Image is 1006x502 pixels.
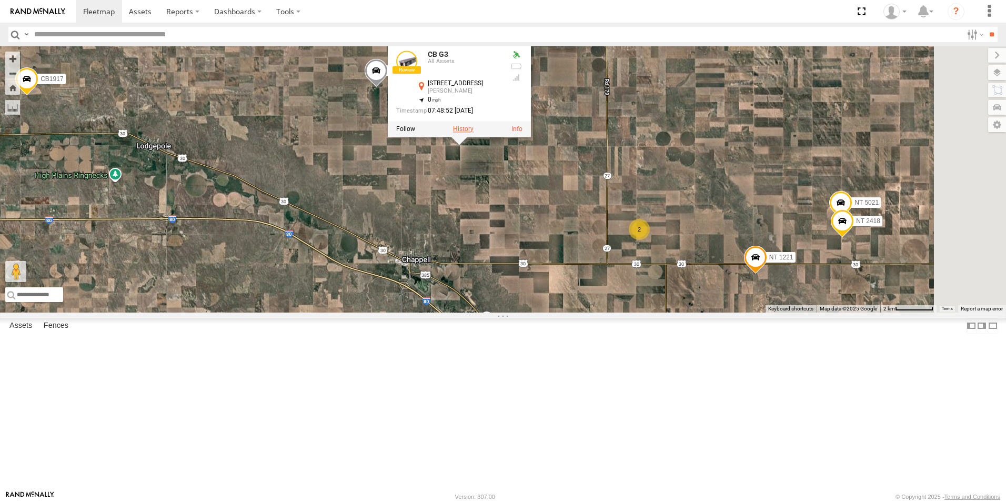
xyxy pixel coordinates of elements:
[988,117,1006,132] label: Map Settings
[22,27,31,42] label: Search Query
[769,254,793,261] span: NT 1221
[963,27,985,42] label: Search Filter Options
[6,491,54,502] a: Visit our Website
[455,494,495,500] div: Version: 307.00
[880,305,937,313] button: Map Scale: 2 km per 69 pixels
[510,74,522,82] div: Last Event GSM Signal Strength
[510,51,522,59] div: Valid GPS Fix
[961,306,1003,312] a: Report a map error
[948,3,964,20] i: ?
[5,261,26,282] button: Drag Pegman onto the map to open Street View
[988,318,998,334] label: Hide Summary Table
[977,318,987,334] label: Dock Summary Table to the Right
[396,51,417,72] a: View Asset Details
[511,125,522,133] a: View Asset Details
[396,125,415,133] label: Realtime tracking of Asset
[768,305,813,313] button: Keyboard shortcuts
[5,81,20,95] button: Zoom Home
[5,52,20,66] button: Zoom in
[820,306,877,312] span: Map data ©2025 Google
[856,218,880,225] span: NT 2418
[5,100,20,115] label: Measure
[428,88,501,95] div: [PERSON_NAME]
[428,59,501,65] div: All Assets
[854,199,879,207] span: NT 5021
[428,51,448,59] a: CB G3
[944,494,1000,500] a: Terms and Conditions
[428,96,441,104] span: 0
[396,108,501,115] div: Date/time of location update
[41,75,63,83] span: CB1917
[896,494,1000,500] div: © Copyright 2025 -
[942,307,953,311] a: Terms (opens in new tab)
[428,81,501,87] div: [STREET_ADDRESS]
[453,125,474,133] label: View Asset History
[4,318,37,333] label: Assets
[880,4,910,19] div: Al Bahnsen
[38,318,74,333] label: Fences
[510,62,522,71] div: No battery health information received from this device.
[5,66,20,81] button: Zoom out
[966,318,977,334] label: Dock Summary Table to the Left
[11,8,65,15] img: rand-logo.svg
[883,306,895,312] span: 2 km
[629,219,650,240] div: 2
